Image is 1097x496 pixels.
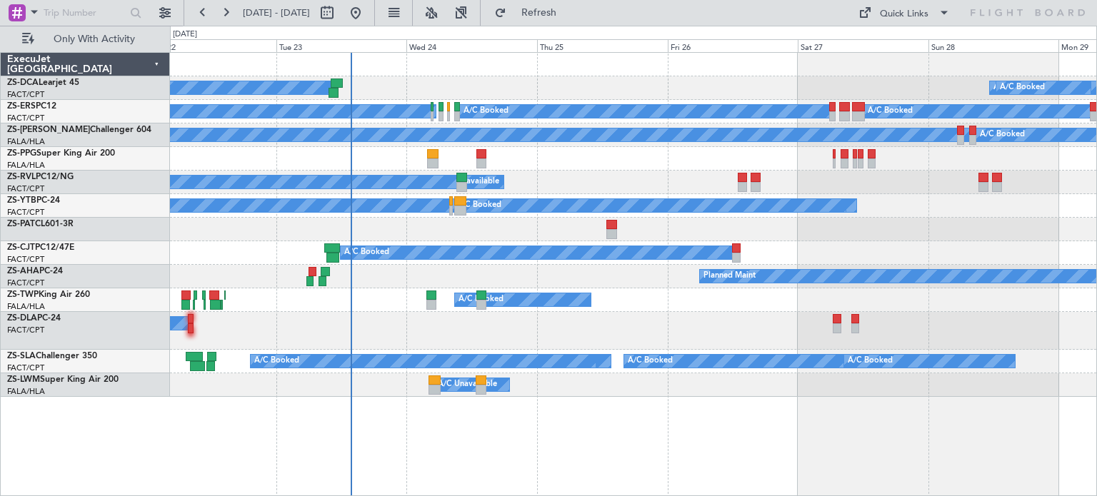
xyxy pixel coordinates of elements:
a: FACT/CPT [7,325,44,335]
button: Quick Links [851,1,957,24]
span: ZS-TWP [7,290,39,299]
span: ZS-RVL [7,173,36,181]
div: A/C Booked [993,77,1038,98]
a: FACT/CPT [7,254,44,265]
div: Sat 27 [798,39,928,52]
a: ZS-RVLPC12/NG [7,173,74,181]
div: Quick Links [880,7,928,21]
span: Only With Activity [37,34,151,44]
div: A/C Booked [459,289,504,310]
a: ZS-PATCL601-3R [7,220,74,228]
div: A/C Booked [848,350,893,372]
span: ZS-DLA [7,314,37,323]
a: FACT/CPT [7,113,44,123]
span: Refresh [509,8,569,18]
a: FACT/CPT [7,207,44,218]
span: ZS-DCA [7,79,39,87]
span: ZS-SLA [7,352,36,360]
button: Refresh [488,1,573,24]
a: FACT/CPT [7,363,44,373]
div: Fri 26 [668,39,798,52]
div: A/C Booked [980,124,1025,146]
a: FALA/HLA [7,386,45,397]
div: A/C Unavailable [440,171,499,193]
a: ZS-TWPKing Air 260 [7,290,90,299]
span: ZS-ERS [7,102,36,111]
a: ZS-PPGSuper King Air 200 [7,149,115,158]
div: Wed 24 [406,39,537,52]
a: ZS-DCALearjet 45 [7,79,79,87]
div: Sun 28 [928,39,1059,52]
span: ZS-PPG [7,149,36,158]
a: ZS-ERSPC12 [7,102,56,111]
a: FALA/HLA [7,160,45,171]
div: A/C Booked [344,242,389,263]
button: Only With Activity [16,28,155,51]
div: A/C Booked [254,350,299,372]
div: A/C Booked [456,195,501,216]
div: A/C Booked [628,350,673,372]
span: ZS-PAT [7,220,35,228]
span: [DATE] - [DATE] [243,6,310,19]
div: A/C Booked [464,101,509,122]
a: ZS-AHAPC-24 [7,267,63,275]
a: FALA/HLA [7,136,45,147]
a: ZS-DLAPC-24 [7,314,61,323]
a: FACT/CPT [7,183,44,194]
span: ZS-AHA [7,267,39,275]
a: ZS-[PERSON_NAME]Challenger 604 [7,126,151,134]
div: A/C Booked [868,101,913,122]
div: [DATE] [173,29,197,41]
a: FACT/CPT [7,89,44,100]
div: Thu 25 [537,39,668,52]
a: ZS-YTBPC-24 [7,196,60,205]
a: ZS-LWMSuper King Air 200 [7,375,119,384]
span: ZS-YTB [7,196,36,205]
span: ZS-CJT [7,243,35,252]
a: ZS-SLAChallenger 350 [7,352,97,360]
div: Tue 23 [276,39,407,52]
span: ZS-[PERSON_NAME] [7,126,90,134]
a: FALA/HLA [7,301,45,312]
input: Trip Number [44,2,126,24]
span: ZS-LWM [7,375,40,384]
div: A/C Unavailable [438,374,497,395]
div: A/C Booked [1000,77,1045,98]
div: Mon 22 [146,39,276,52]
div: Planned Maint [703,265,756,287]
a: FACT/CPT [7,278,44,288]
a: ZS-CJTPC12/47E [7,243,74,252]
